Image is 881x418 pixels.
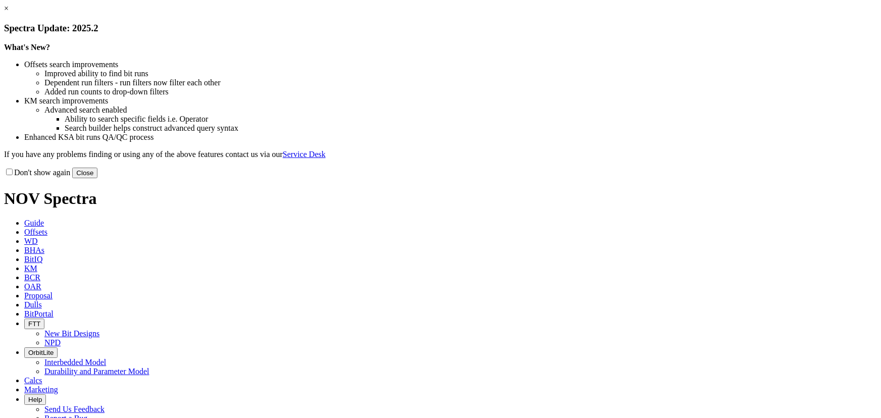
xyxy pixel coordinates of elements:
[24,219,44,227] span: Guide
[24,309,54,318] span: BitPortal
[44,78,877,87] li: Dependent run filters - run filters now filter each other
[28,349,54,356] span: OrbitLite
[28,396,42,403] span: Help
[24,237,38,245] span: WD
[4,189,877,208] h1: NOV Spectra
[24,264,37,273] span: KM
[44,358,106,367] a: Interbedded Model
[4,168,70,177] label: Don't show again
[4,150,877,159] p: If you have any problems finding or using any of the above features contact us via our
[4,4,9,13] a: ×
[28,320,40,328] span: FTT
[65,115,877,124] li: Ability to search specific fields i.e. Operator
[24,246,44,254] span: BHAs
[24,385,58,394] span: Marketing
[72,168,97,178] button: Close
[24,133,877,142] li: Enhanced KSA bit runs QA/QC process
[44,106,877,115] li: Advanced search enabled
[6,169,13,175] input: Don't show again
[44,329,99,338] a: New Bit Designs
[24,291,53,300] span: Proposal
[24,376,42,385] span: Calcs
[24,300,42,309] span: Dulls
[24,273,40,282] span: BCR
[24,255,42,264] span: BitIQ
[44,338,61,347] a: NPD
[65,124,877,133] li: Search builder helps construct advanced query syntax
[44,367,149,376] a: Durability and Parameter Model
[24,96,877,106] li: KM search improvements
[24,228,47,236] span: Offsets
[24,60,877,69] li: Offsets search improvements
[24,282,41,291] span: OAR
[44,405,105,413] a: Send Us Feedback
[44,87,877,96] li: Added run counts to drop-down filters
[4,23,877,34] h3: Spectra Update: 2025.2
[44,69,877,78] li: Improved ability to find bit runs
[4,43,50,51] strong: What's New?
[283,150,326,159] a: Service Desk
